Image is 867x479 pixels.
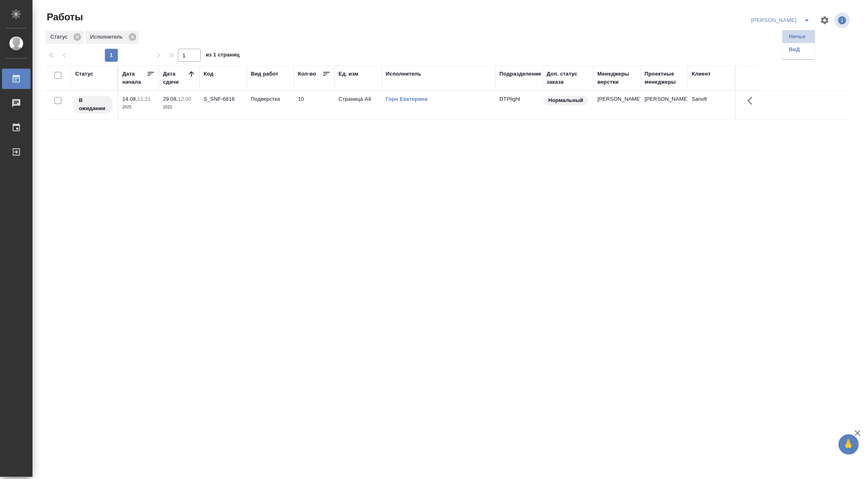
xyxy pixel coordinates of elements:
[122,70,147,86] div: Дата начала
[645,70,684,86] div: Проектные менеджеры
[204,95,243,103] div: S_SNF-6816
[85,31,139,44] div: Исполнитель
[206,50,240,62] span: из 1 страниц
[842,436,856,453] span: 🙏
[749,14,815,27] div: split button
[495,91,543,119] td: DTPlight
[500,70,541,78] div: Подразделение
[641,91,688,119] td: [PERSON_NAME]
[598,70,637,86] div: Менеджеры верстки
[339,70,359,78] div: Ед. изм
[251,70,278,78] div: Вид работ
[178,96,191,102] p: 12:00
[598,95,637,103] p: [PERSON_NAME]
[386,70,422,78] div: Исполнитель
[298,70,316,78] div: Кол-во
[692,70,711,78] div: Клиент
[743,91,762,111] button: Здесь прячутся важные кнопки
[163,70,187,86] div: Дата сдачи
[90,33,126,41] p: Исполнитель
[75,70,93,78] div: Статус
[163,96,178,102] p: 29.08,
[547,70,589,86] div: Доп. статус заказа
[50,33,70,41] p: Статус
[294,91,335,119] td: 10
[45,11,83,24] span: Работы
[548,96,583,104] p: Нормальный
[122,96,137,102] p: 14.08,
[692,95,731,103] p: Sanofi
[386,96,428,102] a: Горн Екатерина
[839,434,859,455] button: 🙏
[122,103,155,111] p: 2025
[834,13,852,28] span: Посмотреть информацию
[335,91,382,119] td: Страница А4
[251,95,290,103] p: Подверстка
[815,11,834,30] span: Настроить таблицу
[782,30,815,43] li: Ничье
[46,31,84,44] div: Статус
[782,43,815,56] li: ВиД
[79,96,108,113] p: В ожидании
[137,96,151,102] p: 11:21
[163,103,196,111] p: 2025
[204,70,213,78] div: Код
[73,95,113,114] div: Исполнитель назначен, приступать к работе пока рано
